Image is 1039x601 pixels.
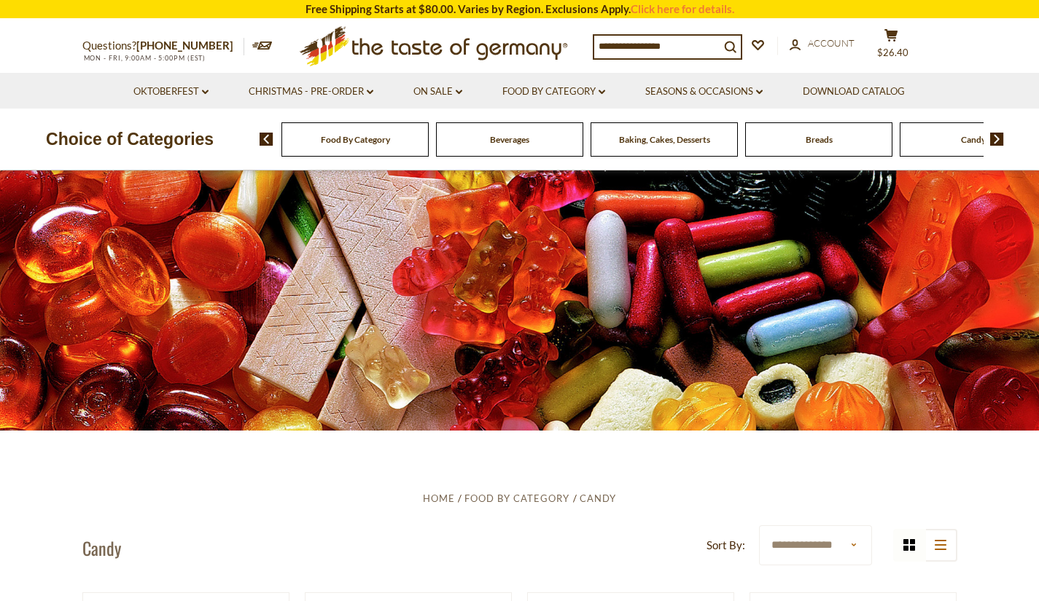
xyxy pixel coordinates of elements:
a: Account [790,36,855,52]
a: Food By Category [464,492,569,504]
a: [PHONE_NUMBER] [136,39,233,52]
a: Food By Category [321,134,390,145]
a: Food By Category [502,84,605,100]
a: Click here for details. [631,2,734,15]
h1: Candy [82,537,121,559]
img: next arrow [990,133,1004,146]
a: Baking, Cakes, Desserts [619,134,710,145]
button: $26.40 [870,28,914,65]
a: Download Catalog [803,84,905,100]
span: $26.40 [877,47,908,58]
span: Account [808,37,855,49]
a: Oktoberfest [133,84,209,100]
a: Beverages [490,134,529,145]
a: Home [423,492,455,504]
span: MON - FRI, 9:00AM - 5:00PM (EST) [82,54,206,62]
a: Seasons & Occasions [645,84,763,100]
a: Christmas - PRE-ORDER [249,84,373,100]
a: Candy [580,492,616,504]
img: previous arrow [260,133,273,146]
a: Candy [961,134,986,145]
label: Sort By: [707,536,745,554]
a: On Sale [413,84,462,100]
a: Breads [806,134,833,145]
p: Questions? [82,36,244,55]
